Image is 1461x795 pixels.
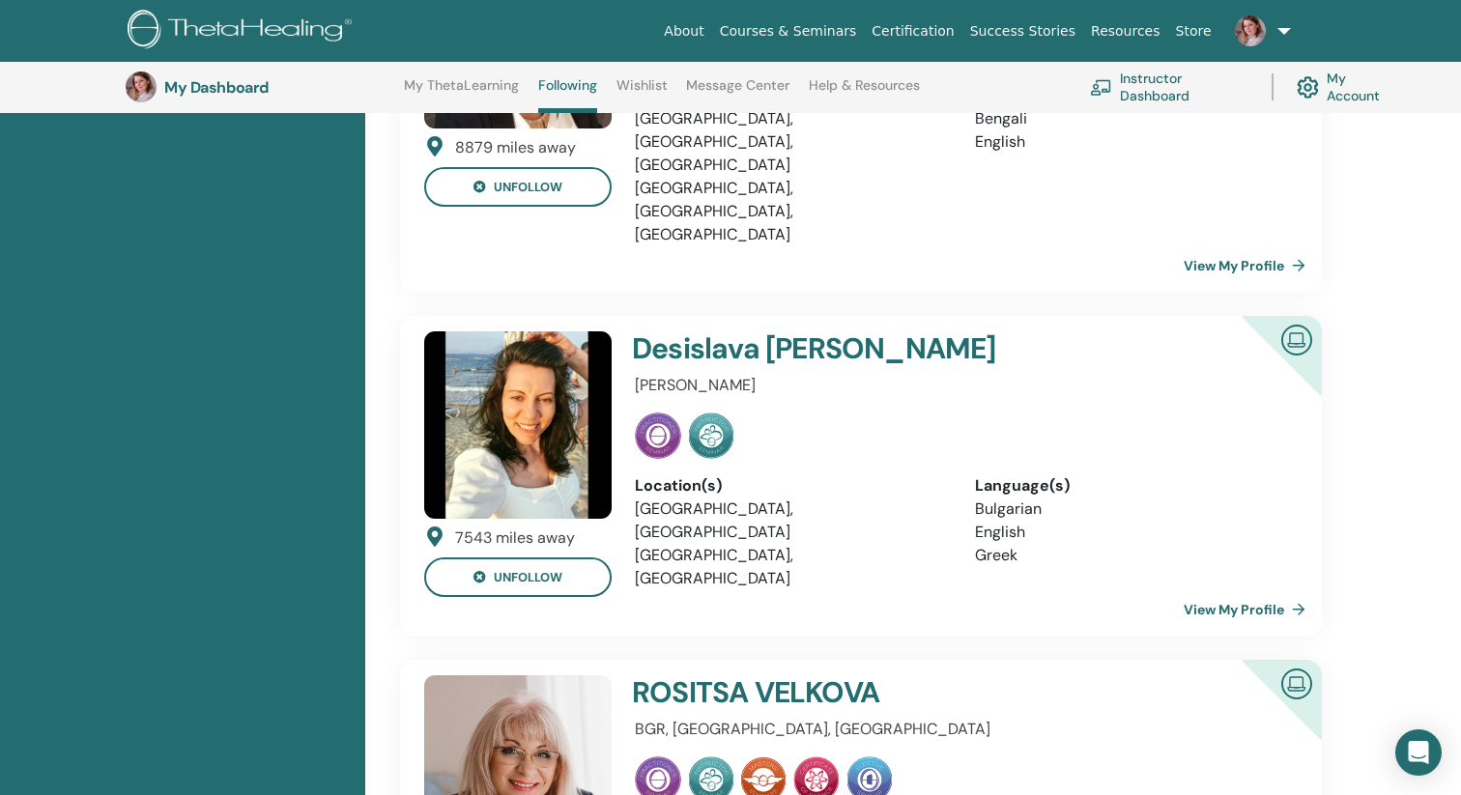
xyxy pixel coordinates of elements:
div: Language(s) [975,474,1286,497]
p: [PERSON_NAME] [635,374,1286,397]
a: Resources [1083,14,1168,49]
li: Bengali [975,107,1286,130]
h3: My Dashboard [164,78,358,97]
a: Certification [864,14,961,49]
img: default.jpg [126,71,157,102]
img: logo.png [128,10,358,53]
a: Store [1168,14,1219,49]
div: Certified Online Instructor [1211,316,1322,427]
li: [GEOGRAPHIC_DATA], [GEOGRAPHIC_DATA], [GEOGRAPHIC_DATA] [635,107,946,177]
h4: ROSITSA VELKOVA [632,675,1176,710]
div: Open Intercom Messenger [1395,729,1442,776]
div: Certified Online Instructor [1211,660,1322,771]
li: Greek [975,544,1286,567]
li: [GEOGRAPHIC_DATA], [GEOGRAPHIC_DATA] [635,544,946,590]
div: Location(s) [635,474,946,497]
li: [GEOGRAPHIC_DATA], [GEOGRAPHIC_DATA], [GEOGRAPHIC_DATA] [635,177,946,246]
li: Bulgarian [975,497,1286,521]
img: chalkboard-teacher.svg [1090,79,1112,96]
button: unfollow [424,167,612,207]
li: English [975,130,1286,154]
img: Certified Online Instructor [1274,661,1320,704]
a: Success Stories [962,14,1083,49]
li: English [975,521,1286,544]
p: BGR, [GEOGRAPHIC_DATA], [GEOGRAPHIC_DATA] [635,718,1286,741]
img: Certified Online Instructor [1274,317,1320,360]
img: default.jpg [1235,15,1266,46]
div: 7543 miles away [455,526,575,550]
a: Instructor Dashboard [1090,66,1248,108]
a: My Account [1297,66,1399,108]
div: 8879 miles away [455,136,576,159]
a: About [656,14,711,49]
a: View My Profile [1184,590,1313,629]
img: default.jpg [424,331,612,519]
li: [GEOGRAPHIC_DATA], [GEOGRAPHIC_DATA] [635,497,946,544]
a: Following [538,77,597,113]
img: cog.svg [1297,71,1319,103]
a: Wishlist [616,77,668,108]
a: Help & Resources [809,77,920,108]
h4: Desislava [PERSON_NAME] [632,331,1176,366]
button: unfollow [424,557,612,597]
a: Courses & Seminars [712,14,865,49]
a: View My Profile [1184,246,1313,285]
a: Message Center [686,77,789,108]
a: My ThetaLearning [404,77,519,108]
